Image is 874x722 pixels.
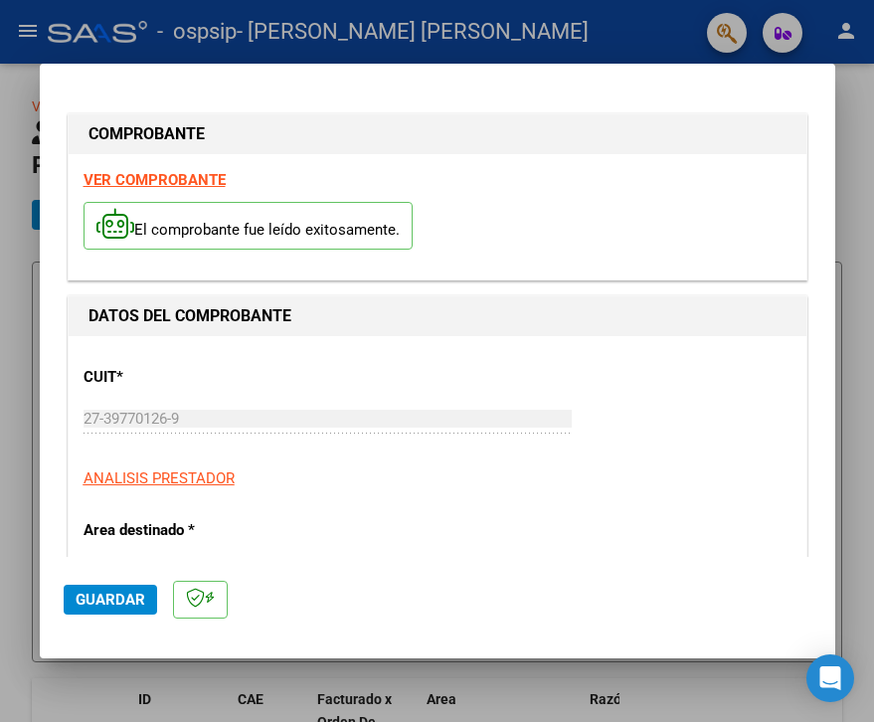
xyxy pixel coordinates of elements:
span: Guardar [76,591,145,609]
strong: DATOS DEL COMPROBANTE [88,306,291,325]
button: Guardar [64,585,157,615]
span: ANALISIS PRESTADOR [84,469,235,487]
a: VER COMPROBANTE [84,171,226,189]
p: El comprobante fue leído exitosamente. [84,202,413,251]
strong: COMPROBANTE [88,124,205,143]
p: CUIT [84,366,296,389]
div: Open Intercom Messenger [806,654,854,702]
p: Area destinado * [84,519,296,542]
